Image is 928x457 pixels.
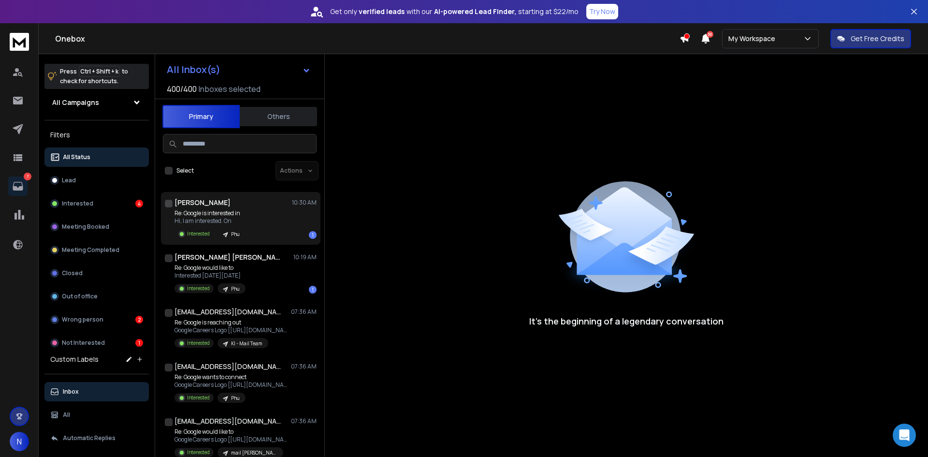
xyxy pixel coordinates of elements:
[707,31,713,38] span: 50
[62,246,119,254] p: Meeting Completed
[187,394,210,401] p: Interested
[44,128,149,142] h3: Filters
[309,231,317,239] div: 1
[10,432,29,451] button: N
[44,171,149,190] button: Lead
[830,29,911,48] button: Get Free Credits
[135,339,143,347] div: 1
[62,177,76,184] p: Lead
[44,240,149,260] button: Meeting Completed
[174,362,281,371] h1: [EMAIL_ADDRESS][DOMAIN_NAME]
[231,231,240,238] p: Phu
[174,326,290,334] p: Google Careers Logo [[URL][DOMAIN_NAME]] Dear [PERSON_NAME], I
[174,416,281,426] h1: [EMAIL_ADDRESS][DOMAIN_NAME]
[60,67,128,86] p: Press to check for shortcuts.
[174,436,290,443] p: Google Careers Logo [[URL][DOMAIN_NAME]] Dear [PERSON_NAME], Hope
[44,194,149,213] button: Interested4
[359,7,405,16] strong: verified leads
[62,293,98,300] p: Out of office
[167,83,197,95] span: 400 / 400
[55,33,680,44] h1: Onebox
[199,83,261,95] h3: Inboxes selected
[187,285,210,292] p: Interested
[44,287,149,306] button: Out of office
[135,200,143,207] div: 4
[728,34,779,44] p: My Workspace
[8,177,28,196] a: 7
[231,395,240,402] p: Phu
[174,264,246,272] p: Re: Google would like to
[24,173,31,180] p: 7
[174,198,231,207] h1: [PERSON_NAME]
[167,65,220,74] h1: All Inbox(s)
[291,308,317,316] p: 07:36 AM
[162,105,240,128] button: Primary
[62,316,103,324] p: Wrong person
[231,449,277,457] p: mail [PERSON_NAME]
[44,428,149,448] button: Automatic Replies
[62,339,105,347] p: Not Interested
[44,93,149,112] button: All Campaigns
[63,434,116,442] p: Automatic Replies
[174,217,246,225] p: Hi, I am interested. On
[159,60,319,79] button: All Inbox(s)
[851,34,904,44] p: Get Free Credits
[240,106,317,127] button: Others
[291,363,317,370] p: 07:36 AM
[231,340,262,347] p: KI - Mail Team
[44,405,149,425] button: All
[174,209,246,217] p: Re: Google is interested in
[135,316,143,324] div: 2
[174,373,290,381] p: Re: Google wants to connect
[44,264,149,283] button: Closed
[52,98,99,107] h1: All Campaigns
[44,147,149,167] button: All Status
[63,153,90,161] p: All Status
[529,314,724,328] p: It’s the beginning of a legendary conversation
[174,252,281,262] h1: [PERSON_NAME] [PERSON_NAME]
[293,253,317,261] p: 10:19 AM
[44,333,149,353] button: Not Interested1
[292,199,317,206] p: 10:30 AM
[174,307,281,317] h1: [EMAIL_ADDRESS][DOMAIN_NAME]
[176,167,194,175] label: Select
[63,388,79,396] p: Inbox
[63,411,70,419] p: All
[187,449,210,456] p: Interested
[893,424,916,447] div: Open Intercom Messenger
[62,223,109,231] p: Meeting Booked
[330,7,579,16] p: Get only with our starting at $22/mo
[44,310,149,329] button: Wrong person2
[309,286,317,294] div: 1
[434,7,516,16] strong: AI-powered Lead Finder,
[62,200,93,207] p: Interested
[10,33,29,51] img: logo
[174,428,290,436] p: Re: Google would like to
[174,381,290,389] p: Google Careers Logo [[URL][DOMAIN_NAME]] Dear [PERSON_NAME], I
[187,230,210,237] p: Interested
[231,285,240,293] p: Phu
[62,269,83,277] p: Closed
[291,417,317,425] p: 07:36 AM
[44,382,149,401] button: Inbox
[44,217,149,236] button: Meeting Booked
[187,339,210,347] p: Interested
[589,7,615,16] p: Try Now
[174,272,246,280] p: Interested [DATE][DATE]
[586,4,618,19] button: Try Now
[174,319,290,326] p: Re: Google is reaching out
[50,354,99,364] h3: Custom Labels
[79,66,120,77] span: Ctrl + Shift + k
